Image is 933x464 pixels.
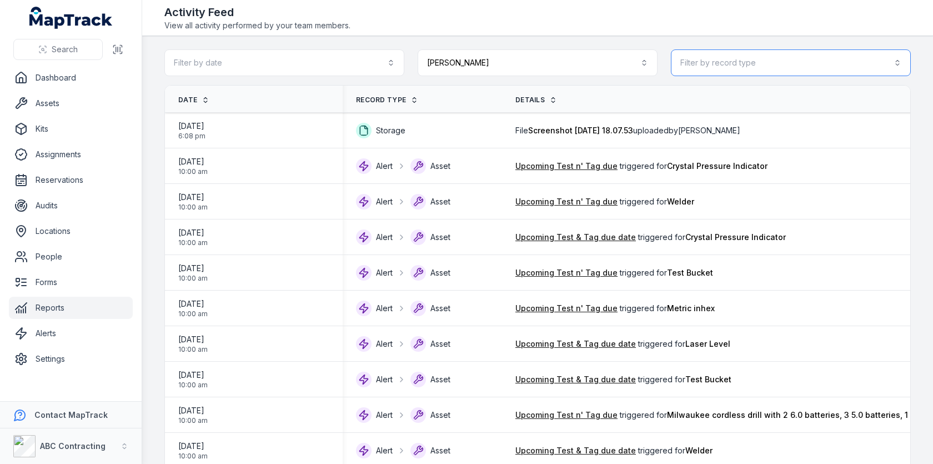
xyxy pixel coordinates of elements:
span: Alert [376,232,393,243]
span: Alert [376,267,393,278]
span: [DATE] [178,263,208,274]
span: Alert [376,445,393,456]
span: Storage [376,125,405,136]
a: Upcoming Test & Tag due date [515,232,636,243]
span: Alert [376,196,393,207]
a: Reports [9,297,133,319]
a: Upcoming Test n' Tag due [515,267,618,278]
a: MapTrack [29,7,113,29]
a: Upcoming Test & Tag due date [515,445,636,456]
span: 10:00 am [178,238,208,247]
a: Upcoming Test n' Tag due [515,410,618,421]
span: Alert [376,338,393,350]
span: 10:00 am [178,452,208,461]
span: 10:00 am [178,274,208,283]
span: triggered for [515,374,731,385]
a: Assets [9,92,133,114]
a: Assignments [9,143,133,166]
span: Test Bucket [685,375,731,384]
a: Upcoming Test & Tag due date [515,374,636,385]
a: Reservations [9,169,133,191]
span: [DATE] [178,227,208,238]
span: Test Bucket [667,268,713,277]
span: Crystal Pressure Indicator [685,232,786,242]
time: 22/08/2025, 10:00:00 am [178,334,208,354]
button: [PERSON_NAME] [418,49,658,76]
time: 22/08/2025, 10:00:00 am [178,405,208,425]
span: View all activity performed by your team members. [164,20,350,31]
span: 10:00 am [178,167,208,176]
button: Search [13,39,103,60]
span: triggered for [515,196,694,207]
span: triggered for [515,303,715,314]
a: Upcoming Test n' Tag due [515,161,618,172]
span: Alert [376,410,393,421]
span: Asset [430,196,450,207]
span: 10:00 am [178,203,208,212]
a: Settings [9,348,133,370]
span: 10:00 am [178,310,208,318]
strong: ABC Contracting [40,441,106,451]
span: 10:00 am [178,345,208,354]
button: Filter by record type [671,49,911,76]
a: Record Type [356,96,418,104]
span: File uploaded by [PERSON_NAME] [515,125,740,136]
span: Search [52,44,78,55]
span: Alert [376,374,393,385]
span: triggered for [515,445,713,456]
time: 22/08/2025, 10:00:00 am [178,227,208,247]
a: Date [178,96,209,104]
span: 10:00 am [178,381,208,390]
span: [DATE] [178,298,208,310]
time: 22/08/2025, 10:00:00 am [178,441,208,461]
time: 22/08/2025, 10:00:00 am [178,192,208,212]
span: Crystal Pressure Indicator [667,161,768,171]
span: Metric inhex [667,303,715,313]
a: Locations [9,220,133,242]
time: 22/08/2025, 10:00:00 am [178,263,208,283]
time: 22/08/2025, 10:00:00 am [178,370,208,390]
time: 26/08/2025, 6:08:03 pm [178,121,205,141]
a: Audits [9,194,133,217]
span: triggered for [515,338,730,350]
a: Forms [9,271,133,293]
span: Welder [667,197,694,206]
span: [DATE] [178,441,208,452]
a: Upcoming Test & Tag due date [515,338,636,350]
span: Asset [430,161,450,172]
a: Dashboard [9,67,133,89]
span: [DATE] [178,121,205,132]
span: Asset [430,303,450,314]
span: 10:00 am [178,416,208,425]
span: Asset [430,445,450,456]
span: Laser Level [685,339,730,348]
a: Kits [9,118,133,140]
span: Details [515,96,545,104]
span: [DATE] [178,334,208,345]
span: Record Type [356,96,406,104]
strong: Contact MapTrack [34,410,108,420]
span: Asset [430,232,450,243]
a: Upcoming Test n' Tag due [515,303,618,314]
time: 22/08/2025, 10:00:00 am [178,156,208,176]
span: 6:08 pm [178,132,205,141]
span: Asset [430,338,450,350]
a: Details [515,96,557,104]
time: 22/08/2025, 10:00:00 am [178,298,208,318]
h2: Activity Feed [164,4,350,20]
span: Screenshot [DATE] 18.07.53 [528,126,633,135]
span: Asset [430,267,450,278]
span: triggered for [515,161,768,172]
a: People [9,246,133,268]
span: triggered for [515,267,713,278]
span: Alert [376,303,393,314]
a: Alerts [9,322,133,345]
a: Upcoming Test n' Tag due [515,196,618,207]
span: [DATE] [178,192,208,203]
span: Alert [376,161,393,172]
span: [DATE] [178,405,208,416]
span: Asset [430,374,450,385]
span: Date [178,96,197,104]
span: [DATE] [178,156,208,167]
span: [DATE] [178,370,208,381]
